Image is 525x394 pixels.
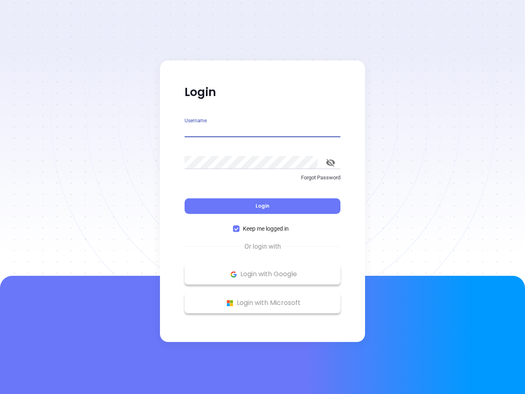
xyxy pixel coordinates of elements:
[189,297,336,309] p: Login with Microsoft
[228,269,239,279] img: Google Logo
[185,198,340,214] button: Login
[185,174,340,182] p: Forgot Password
[225,298,235,308] img: Microsoft Logo
[185,174,340,188] a: Forgot Password
[185,118,207,123] label: Username
[185,85,340,100] p: Login
[321,153,340,172] button: toggle password visibility
[256,202,269,209] span: Login
[185,293,340,313] button: Microsoft Logo Login with Microsoft
[185,264,340,284] button: Google Logo Login with Google
[189,268,336,280] p: Login with Google
[240,242,285,252] span: Or login with
[240,224,292,233] span: Keep me logged in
